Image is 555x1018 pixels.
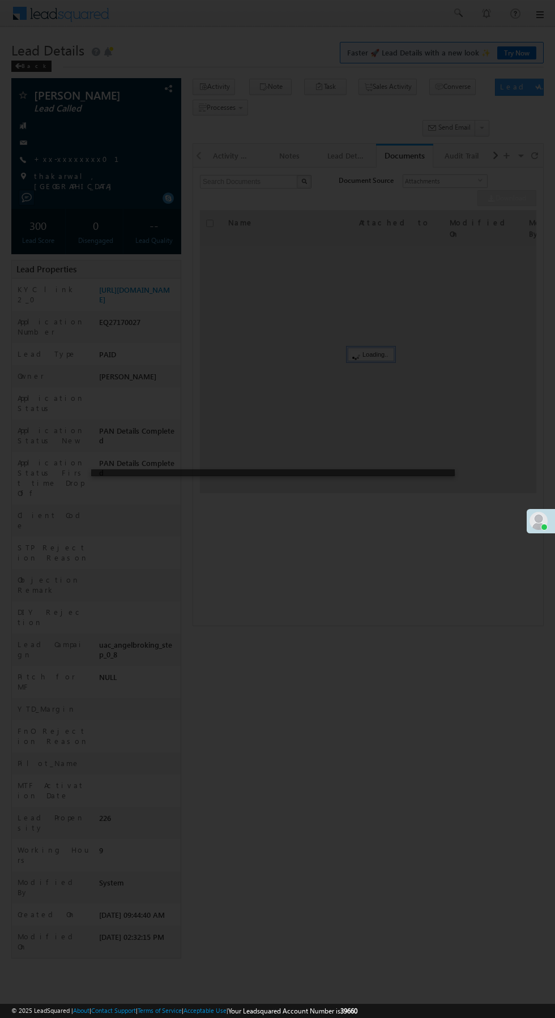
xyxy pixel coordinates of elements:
[228,1007,357,1015] span: Your Leadsquared Account Number is
[73,1007,89,1014] a: About
[183,1007,227,1014] a: Acceptable Use
[340,1007,357,1015] span: 39660
[11,1006,357,1016] span: © 2025 LeadSquared | | | | |
[91,1007,136,1014] a: Contact Support
[138,1007,182,1014] a: Terms of Service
